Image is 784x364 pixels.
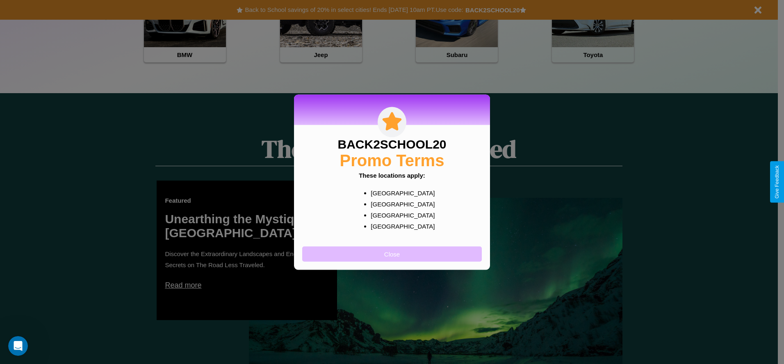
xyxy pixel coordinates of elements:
[337,137,446,151] h3: BACK2SCHOOL20
[371,220,429,231] p: [GEOGRAPHIC_DATA]
[371,198,429,209] p: [GEOGRAPHIC_DATA]
[774,165,780,199] div: Give Feedback
[359,172,425,179] b: These locations apply:
[371,187,429,198] p: [GEOGRAPHIC_DATA]
[371,209,429,220] p: [GEOGRAPHIC_DATA]
[8,336,28,356] iframe: Intercom live chat
[340,151,444,169] h2: Promo Terms
[302,246,482,261] button: Close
